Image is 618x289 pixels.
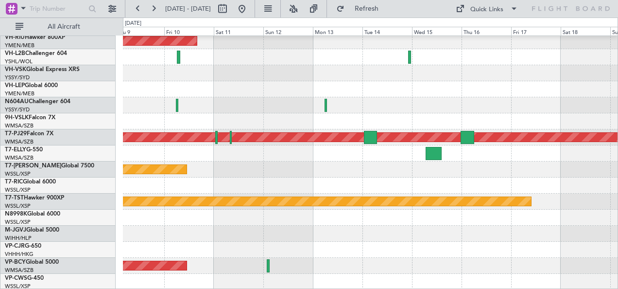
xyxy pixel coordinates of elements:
div: Sat 11 [214,27,263,36]
span: 9H-VSLK [5,115,29,121]
a: WSSL/XSP [5,170,31,178]
span: VH-LEP [5,83,25,89]
a: YSSY/SYD [5,74,30,81]
span: VP-BCY [5,259,26,265]
a: WMSA/SZB [5,267,34,274]
div: Mon 13 [313,27,362,36]
div: Fri 17 [511,27,561,36]
span: T7-TST [5,195,24,201]
a: WMSA/SZB [5,122,34,129]
span: M-JGVJ [5,227,26,233]
button: Refresh [332,1,390,17]
a: T7-TSTHawker 900XP [5,195,64,201]
div: Thu 9 [115,27,165,36]
div: Wed 15 [412,27,462,36]
span: T7-ELLY [5,147,26,153]
span: Refresh [346,5,387,12]
a: 9H-VSLKFalcon 7X [5,115,55,121]
a: T7-PJ29Falcon 7X [5,131,53,137]
span: VP-CJR [5,243,25,249]
span: N604AU [5,99,29,105]
button: All Aircraft [11,19,105,35]
a: VP-BCYGlobal 5000 [5,259,59,265]
a: YSSY/SYD [5,106,30,113]
a: N8998KGlobal 6000 [5,211,60,217]
div: Fri 10 [164,27,214,36]
span: All Aircraft [25,23,103,30]
button: Quick Links [451,1,523,17]
span: VH-VSK [5,67,26,72]
a: YMEN/MEB [5,90,34,97]
a: WMSA/SZB [5,154,34,162]
div: Tue 14 [362,27,412,36]
a: VH-LEPGlobal 6000 [5,83,58,89]
input: Trip Number [30,1,86,16]
a: M-JGVJGlobal 5000 [5,227,59,233]
div: Sat 18 [561,27,610,36]
div: Thu 16 [462,27,511,36]
a: VH-VSKGlobal Express XRS [5,67,80,72]
a: T7-[PERSON_NAME]Global 7500 [5,163,94,169]
a: VHHH/HKG [5,251,34,258]
div: Quick Links [470,5,503,15]
span: VH-L2B [5,51,25,56]
span: N8998K [5,211,27,217]
a: T7-ELLYG-550 [5,147,43,153]
a: WSSL/XSP [5,202,31,210]
a: WSSL/XSP [5,218,31,226]
span: T7-[PERSON_NAME] [5,163,61,169]
a: N604AUChallenger 604 [5,99,70,105]
span: VP-CWS [5,275,27,281]
a: VH-L2BChallenger 604 [5,51,67,56]
div: Sun 12 [263,27,313,36]
a: T7-RICGlobal 6000 [5,179,56,185]
a: VH-RIUHawker 800XP [5,35,65,40]
a: VP-CJRG-650 [5,243,41,249]
a: YMEN/MEB [5,42,34,49]
span: T7-PJ29 [5,131,27,137]
a: VP-CWSG-450 [5,275,44,281]
a: YSHL/WOL [5,58,33,65]
span: [DATE] - [DATE] [165,4,211,13]
div: [DATE] [125,19,141,28]
a: WSSL/XSP [5,186,31,194]
span: T7-RIC [5,179,23,185]
a: WMSA/SZB [5,138,34,145]
a: WIHH/HLP [5,235,32,242]
span: VH-RIU [5,35,25,40]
